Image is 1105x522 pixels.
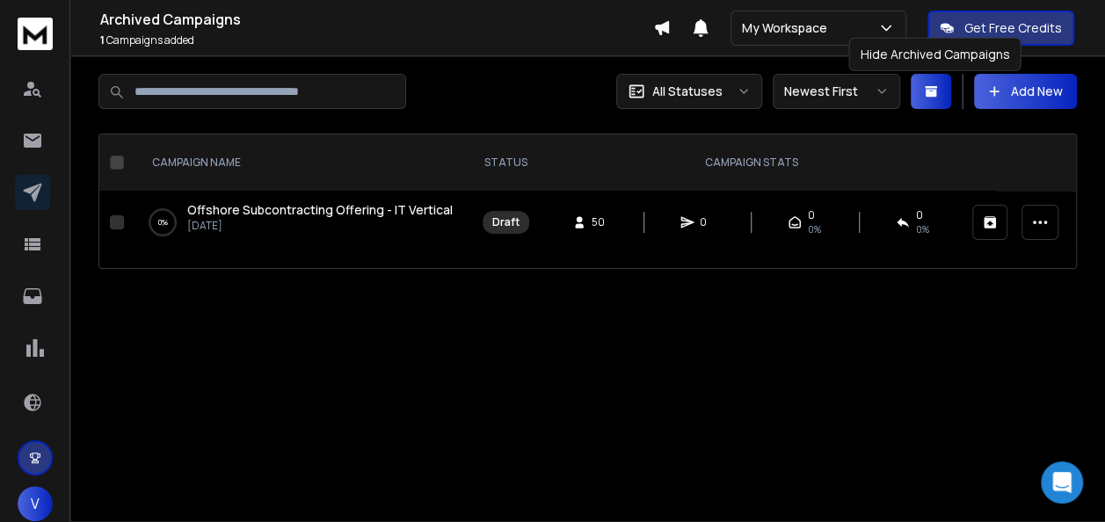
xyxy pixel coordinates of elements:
button: Get Free Credits [927,11,1074,46]
span: 0% [807,222,820,236]
button: V [18,486,53,521]
p: All Statuses [652,83,723,100]
td: 0%Offshore Subcontracting Offering - IT Vertical[DATE] [131,191,470,254]
div: Draft [492,215,520,229]
a: Offshore Subcontracting Offering - IT Vertical [187,201,453,219]
span: 0 [807,208,814,222]
h1: Archived Campaigns [100,9,653,30]
p: My Workspace [742,19,834,37]
div: Hide Archived Campaigns [848,38,1021,71]
th: STATUS [470,134,542,191]
p: [DATE] [187,219,453,233]
th: CAMPAIGN NAME [131,134,470,191]
div: Open Intercom Messenger [1041,461,1083,504]
p: Campaigns added [100,33,653,47]
span: 1 [100,33,105,47]
button: Newest First [773,74,900,109]
span: 0 [915,208,922,222]
img: logo [18,18,53,50]
button: Add New [974,74,1077,109]
p: Get Free Credits [964,19,1062,37]
span: Offshore Subcontracting Offering - IT Vertical [187,201,453,218]
span: 50 [592,215,609,229]
p: 0 % [158,214,168,231]
span: 0 [700,215,717,229]
th: CAMPAIGN STATS [542,134,962,191]
span: 0% [915,222,928,236]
